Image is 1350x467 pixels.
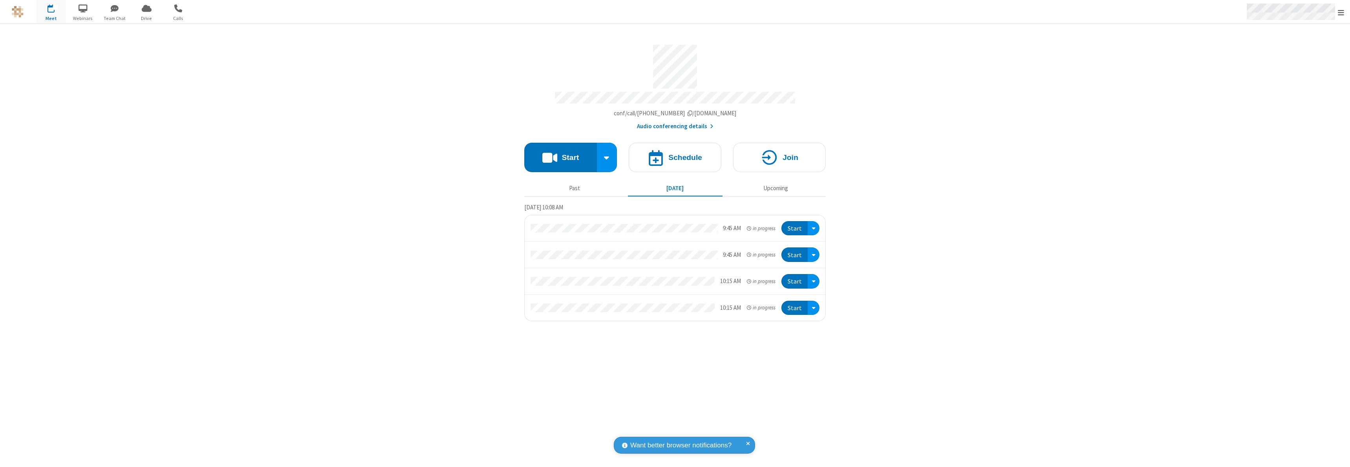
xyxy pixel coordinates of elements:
button: Schedule [629,143,721,172]
div: 10:15 AM [720,303,741,313]
div: Start conference options [597,143,617,172]
button: [DATE] [628,181,722,196]
div: Open menu [808,221,819,236]
button: Upcoming [728,181,823,196]
div: 4 [53,4,58,10]
em: in progress [747,251,775,258]
h4: Schedule [668,154,702,161]
em: in progress [747,278,775,285]
div: Open menu [808,274,819,289]
span: Drive [132,15,161,22]
div: Open menu [808,247,819,262]
span: Meet [36,15,66,22]
iframe: Chat [1330,447,1344,462]
button: Start [781,221,808,236]
span: Team Chat [100,15,130,22]
button: Start [524,143,597,172]
div: 10:15 AM [720,277,741,286]
span: Webinars [68,15,98,22]
span: Calls [164,15,193,22]
button: Join [733,143,826,172]
section: Today's Meetings [524,203,826,322]
span: Copy my meeting room link [614,109,737,117]
div: 9:45 AM [723,224,741,233]
button: Copy my meeting room linkCopy my meeting room link [614,109,737,118]
span: Want better browser notifications? [630,440,732,451]
button: Start [781,247,808,262]
button: Audio conferencing details [637,122,713,131]
div: Open menu [808,301,819,315]
button: Start [781,301,808,315]
em: in progress [747,225,775,232]
section: Account details [524,39,826,131]
button: Start [781,274,808,289]
button: Past [527,181,622,196]
em: in progress [747,304,775,311]
h4: Start [562,154,579,161]
span: [DATE] 10:08 AM [524,204,563,211]
h4: Join [783,154,798,161]
div: 9:45 AM [723,251,741,260]
img: QA Selenium DO NOT DELETE OR CHANGE [12,6,24,18]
